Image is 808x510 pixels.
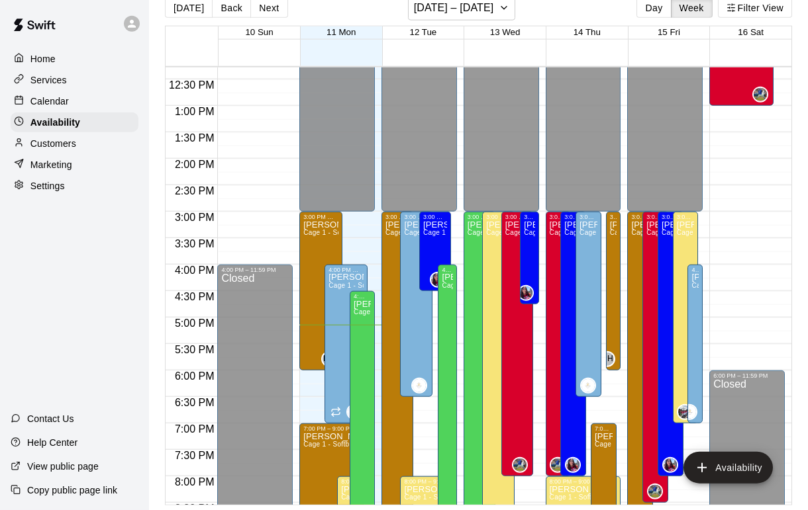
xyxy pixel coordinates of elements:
img: Brandon Gold [754,88,767,101]
div: 3:00 PM – 8:30 PM [646,214,664,220]
div: Brianna Velasquez [580,378,596,394]
span: 4:30 PM [172,291,218,302]
div: 3:00 PM – 4:30 PM [423,214,447,220]
button: 14 Thu [574,27,601,37]
span: Recurring availability [330,407,341,417]
p: Availability [30,116,80,129]
img: Brianna Velasquez [413,379,426,392]
span: 7:30 PM [172,450,218,461]
div: 3:00 PM – 8:00 PM: Available [501,212,533,476]
div: Home [11,49,138,69]
button: 11 Mon [327,27,356,37]
div: 3:00 PM – 8:00 PM: Available [658,212,683,476]
p: Settings [30,179,65,192]
div: Brianna Velasquez [682,404,697,420]
span: 6:30 PM [172,397,218,408]
p: Contact Us [27,412,74,425]
div: Brianna Velasquez [411,378,427,394]
div: 8:00 PM – 9:00 PM [341,478,371,485]
div: Brandon Gold [647,484,663,499]
p: Calendar [30,95,69,108]
span: 3:30 PM [172,238,218,249]
img: Brianna Velasquez [348,405,361,419]
div: 8:00 PM – 9:00 PM [550,478,617,485]
div: Amber Rivas [565,457,581,473]
div: Brandon Gold [550,457,566,473]
p: Home [30,52,56,65]
div: Customers [11,134,138,153]
a: Marketing [11,155,138,175]
p: Customers [30,137,76,150]
div: 4:00 PM – 7:00 PM [691,267,699,273]
span: 8:00 PM [172,476,218,488]
img: Amber Rivas [519,286,532,300]
div: 3:00 PM – 8:00 PM: Available [560,212,586,476]
div: 3:00 PM – 6:00 PM: Available [299,212,342,370]
div: 4:00 PM – 7:00 PM [328,267,363,273]
p: Services [30,73,67,87]
div: 7:00 PM – 9:00 PM [303,425,360,432]
div: Availability [11,112,138,132]
span: 12:30 PM [166,79,217,91]
img: Brandon Gold [648,485,662,498]
span: 2:30 PM [172,185,218,196]
img: Brianna Velasquez [683,405,696,419]
a: Settings [11,176,138,196]
div: Peter Hernandez [599,351,615,367]
div: 3:00 PM – 6:00 PM [610,214,617,220]
div: Brandon Gold [512,457,528,473]
div: 3:00 PM – 8:00 PM: Available [546,212,572,476]
button: 15 Fri [658,27,680,37]
p: Help Center [27,436,77,449]
div: 3:00 PM – 9:00 PM [486,214,510,220]
div: 4:00 PM – 7:00 PM: Available [687,265,703,423]
div: 3:00 PM – 8:00 PM [564,214,582,220]
p: View public page [27,460,99,473]
img: Amber Rivas [566,458,580,472]
div: 3:00 PM – 9:00 PM [468,214,491,220]
div: 3:00 PM – 8:00 PM [550,214,568,220]
div: Services [11,70,138,90]
span: 3:00 PM [172,212,218,223]
a: Calendar [11,91,138,111]
div: Brianna Velasquez [346,404,362,420]
div: Jacob Reyes [677,404,693,420]
div: Peter Hernandez [321,351,337,367]
div: 3:00 PM – 9:00 PM [631,214,649,220]
div: 3:00 PM – 9:00 PM [385,214,409,220]
div: 3:00 PM – 8:00 PM [662,214,680,220]
img: Brianna Velasquez [581,379,595,392]
div: 3:00 PM – 4:30 PM: Available [419,212,451,291]
span: 5:30 PM [172,344,218,355]
div: 4:30 PM – 9:00 PM [354,293,371,300]
div: 3:00 PM – 4:45 PM: Available [520,212,538,304]
div: 4:00 PM – 7:00 PM: Available [325,265,367,423]
span: 1:00 PM [172,106,218,117]
button: 13 Wed [490,27,521,37]
p: Marketing [30,158,72,171]
img: Brandon Gold [513,458,527,472]
span: 10 Sun [245,27,273,37]
img: Brandon Gold [551,458,564,472]
div: 7:00 PM – 9:00 PM [595,425,613,432]
span: 5:00 PM [172,318,218,329]
div: 3:00 PM – 6:00 PM: Available [606,212,621,370]
div: 3:00 PM – 8:00 PM [505,214,529,220]
div: 8:00 PM – 9:00 PM [404,478,452,485]
span: 7:00 PM [172,423,218,435]
span: 2:00 PM [172,159,218,170]
div: 3:00 PM – 6:30 PM [580,214,597,220]
button: 12 Tue [410,27,437,37]
div: Amber Rivas [518,285,534,301]
div: 3:00 PM – 6:30 PM: Available [576,212,601,397]
span: 6:00 PM [172,370,218,382]
div: 3:00 PM – 6:30 PM: Available [400,212,432,397]
div: 3:00 PM – 8:30 PM: Available [642,212,668,503]
img: Amber Rivas [431,273,444,286]
img: Jacob Reyes [678,405,691,419]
